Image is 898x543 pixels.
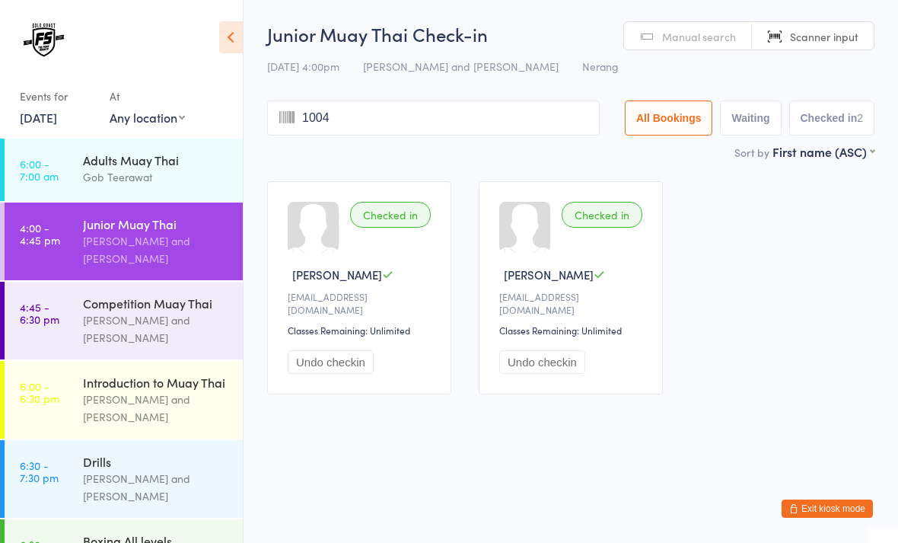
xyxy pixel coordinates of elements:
div: [PERSON_NAME] and [PERSON_NAME] [83,311,230,347]
input: Search [267,101,600,136]
time: 6:30 - 7:30 pm [20,459,59,484]
div: [PERSON_NAME] and [PERSON_NAME] [83,470,230,505]
div: At [110,84,185,109]
button: Undo checkin [499,350,585,374]
div: Any location [110,109,185,126]
button: Exit kiosk mode [782,500,873,518]
div: Classes Remaining: Unlimited [288,324,435,337]
img: The Fight Society [15,11,72,69]
span: Nerang [582,59,619,74]
div: Events for [20,84,94,109]
div: [EMAIL_ADDRESS][DOMAIN_NAME] [288,290,435,316]
time: 6:00 - 7:00 am [20,158,59,182]
h2: Junior Muay Thai Check-in [267,21,874,46]
a: 4:45 -6:30 pmCompetition Muay Thai[PERSON_NAME] and [PERSON_NAME] [5,282,243,359]
a: 6:00 -7:00 amAdults Muay ThaiGob Teerawat [5,139,243,201]
a: 4:00 -4:45 pmJunior Muay Thai[PERSON_NAME] and [PERSON_NAME] [5,203,243,280]
button: All Bookings [625,101,713,136]
div: Competition Muay Thai [83,295,230,311]
div: Adults Muay Thai [83,152,230,168]
a: 6:00 -6:30 pmIntroduction to Muay Thai[PERSON_NAME] and [PERSON_NAME] [5,361,243,439]
span: Scanner input [790,29,858,44]
div: First name (ASC) [772,143,874,160]
div: Junior Muay Thai [83,216,230,232]
div: Gob Teerawat [83,168,230,186]
div: 2 [857,112,863,124]
div: Introduction to Muay Thai [83,374,230,391]
button: Checked in2 [789,101,875,136]
time: 4:45 - 6:30 pm [20,301,59,325]
button: Undo checkin [288,350,374,374]
label: Sort by [734,145,769,160]
div: Checked in [350,202,431,228]
div: Drills [83,453,230,470]
time: 6:00 - 6:30 pm [20,380,59,404]
div: [EMAIL_ADDRESS][DOMAIN_NAME] [499,290,647,316]
a: [DATE] [20,109,57,126]
div: [PERSON_NAME] and [PERSON_NAME] [83,232,230,267]
a: 6:30 -7:30 pmDrills[PERSON_NAME] and [PERSON_NAME] [5,440,243,518]
div: Checked in [562,202,642,228]
span: Manual search [662,29,736,44]
span: [PERSON_NAME] [504,267,594,283]
span: [DATE] 4:00pm [267,59,339,74]
span: [PERSON_NAME] and [PERSON_NAME] [363,59,559,74]
button: Waiting [720,101,781,136]
div: [PERSON_NAME] and [PERSON_NAME] [83,391,230,426]
time: 4:00 - 4:45 pm [20,222,60,246]
span: [PERSON_NAME] [292,267,382,283]
div: Classes Remaining: Unlimited [499,324,647,337]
